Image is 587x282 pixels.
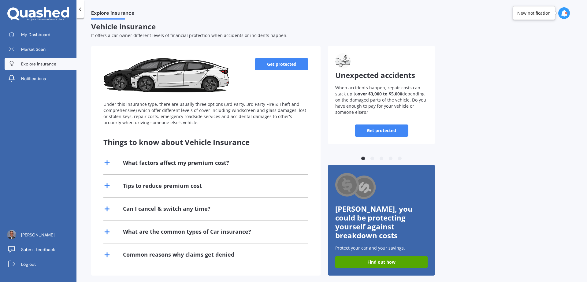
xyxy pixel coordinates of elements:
[123,205,210,213] div: Can I cancel & switch any time?
[358,91,402,97] b: over $3,000 to $5,000
[91,10,135,18] span: Explore insurance
[5,58,76,70] a: Explore insurance
[5,229,76,241] a: [PERSON_NAME]
[103,58,229,95] img: Vehicle insurance
[355,124,408,137] a: Get protected
[123,251,234,258] div: Common reasons why claims get denied
[21,232,54,238] span: [PERSON_NAME]
[21,247,55,253] span: Submit feedback
[21,61,56,67] span: Explore insurance
[335,204,413,240] span: [PERSON_NAME], you could be protecting yourself against breakdown costs
[360,156,366,162] button: 1
[335,245,428,251] p: Protect your car and your savings.
[335,172,377,201] img: Cashback
[517,10,551,16] div: New notification
[369,156,375,162] button: 2
[335,85,428,115] p: When accidents happen, repair costs can stack up to depending on the damaged parts of the vehicle...
[123,228,251,236] div: What are the common types of Car insurance?
[5,43,76,55] a: Market Scan
[91,32,288,38] span: It offers a car owner different levels of financial protection when accidents or incidents happen.
[21,32,50,38] span: My Dashboard
[5,258,76,270] a: Log out
[7,230,16,239] img: ACg8ocKgKCT2HPm9I3LSULVMtbvIIsj_URnys51ieQK_AkLbFQry_JPx=s96-c
[378,156,385,162] button: 3
[91,21,156,32] span: Vehicle insurance
[5,28,76,41] a: My Dashboard
[388,156,394,162] button: 4
[5,243,76,256] a: Submit feedback
[21,76,46,82] span: Notifications
[21,46,46,52] span: Market Scan
[5,72,76,85] a: Notifications
[21,261,36,267] span: Log out
[123,159,229,167] div: What factors affect my premium cost?
[103,101,308,126] div: Under this insurance type, there are usually three options (3rd Party, 3rd Party Fire & Theft and...
[255,58,308,70] a: Get protected
[397,156,403,162] button: 5
[123,182,202,190] div: Tips to reduce premium cost
[335,256,428,268] a: Find out how
[335,70,415,80] span: Unexpected accidents
[335,53,351,69] img: Unexpected accidents
[103,137,250,147] span: Things to know about Vehicle Insurance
